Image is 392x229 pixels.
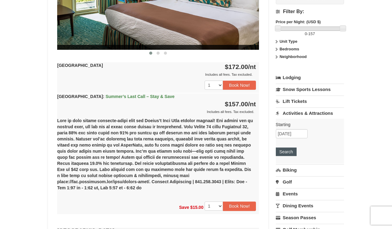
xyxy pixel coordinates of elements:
a: Events [276,188,344,199]
span: /nt [248,63,256,70]
strong: $172.00 [225,63,256,70]
a: Dining Events [276,200,344,211]
a: Snow Sports Lessons [276,84,344,95]
button: Book Now! [223,81,256,90]
label: Starting [276,122,339,128]
strong: [GEOGRAPHIC_DATA] [57,94,175,99]
span: 157 [308,31,315,36]
span: $15.00 [190,205,203,210]
a: Biking [276,164,344,176]
span: Save [179,205,189,210]
a: Lodging [276,72,344,83]
strong: Unit Type [279,39,297,44]
span: Summer’s Last Call – Stay & Save [105,94,175,99]
strong: Neighborhood [279,54,307,59]
span: $157.00 [225,100,248,107]
a: Golf [276,176,344,187]
a: Activities & Attractions [276,107,344,119]
strong: Price per Night: (USD $) [276,20,321,24]
div: Lore ip dolo sitame consecte-adipi elit sed Doeius’t Inci Utla etdolor magnaal! Eni admini ven qu... [57,115,259,198]
button: Search [276,147,297,156]
span: 0 [305,31,307,36]
label: - [276,31,344,37]
strong: [GEOGRAPHIC_DATA] [57,63,103,68]
div: Includes all fees. Tax excluded. [57,109,256,115]
a: Season Passes [276,212,344,223]
span: /nt [248,100,256,107]
span: : [103,94,105,99]
h4: Filter By: [276,9,344,14]
div: Includes all fees. Tax excluded. [57,71,256,78]
button: Book Now! [223,202,256,211]
a: Lift Tickets [276,96,344,107]
strong: Bedrooms [279,47,299,51]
